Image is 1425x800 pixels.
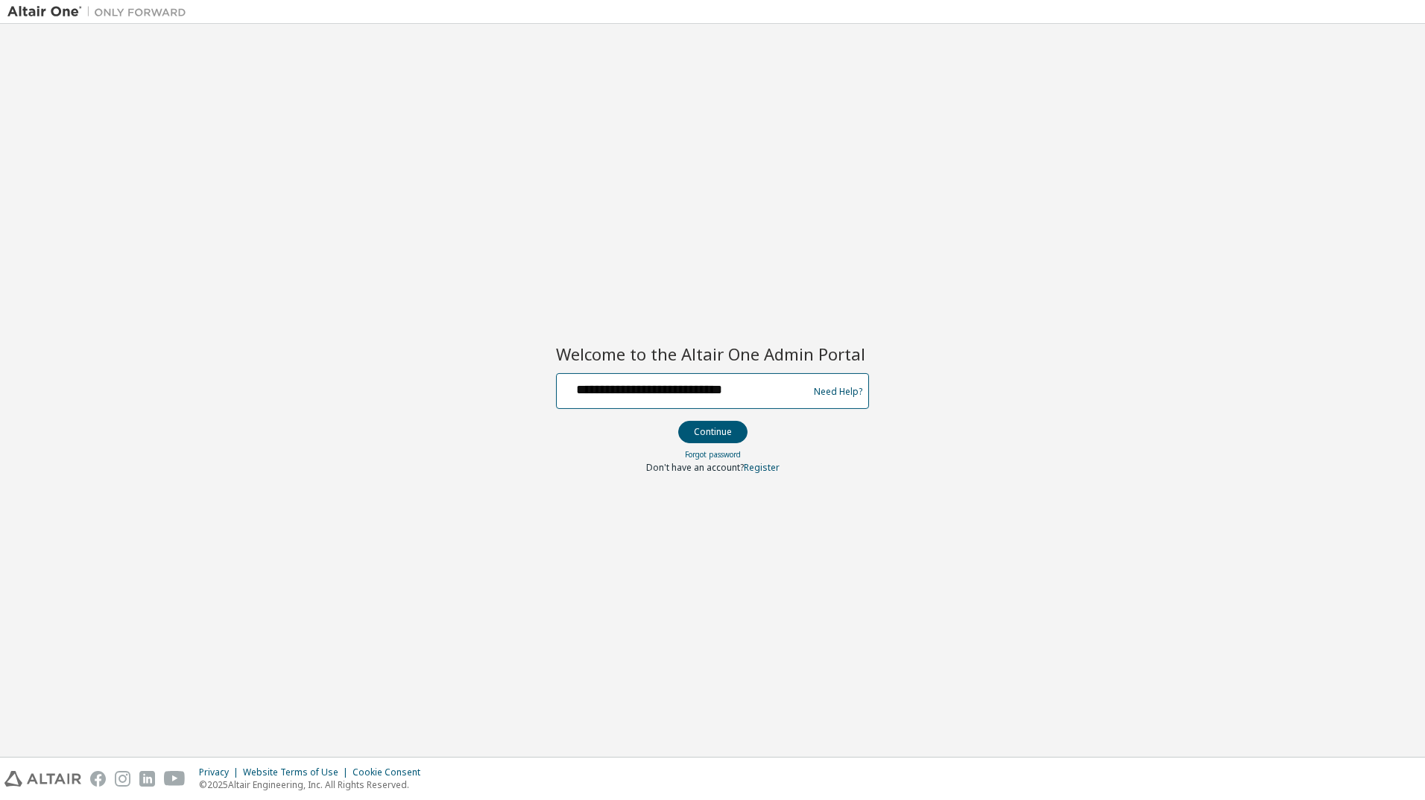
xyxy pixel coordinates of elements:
[4,771,81,787] img: altair_logo.svg
[646,461,744,474] span: Don't have an account?
[164,771,186,787] img: youtube.svg
[199,766,243,778] div: Privacy
[744,461,780,474] a: Register
[139,771,155,787] img: linkedin.svg
[556,343,869,364] h2: Welcome to the Altair One Admin Portal
[678,421,748,443] button: Continue
[90,771,106,787] img: facebook.svg
[814,391,862,392] a: Need Help?
[353,766,429,778] div: Cookie Consent
[115,771,130,787] img: instagram.svg
[243,766,353,778] div: Website Terms of Use
[685,449,741,460] a: Forgot password
[199,778,429,791] p: © 2025 Altair Engineering, Inc. All Rights Reserved.
[7,4,194,19] img: Altair One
